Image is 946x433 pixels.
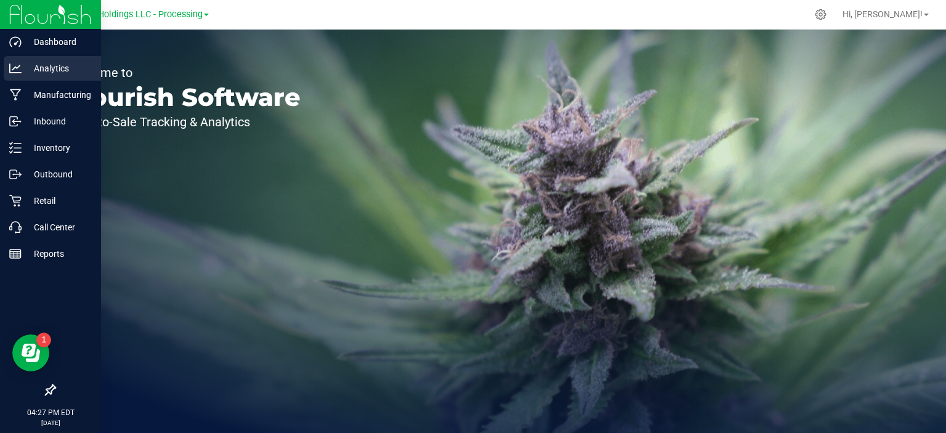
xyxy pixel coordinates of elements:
p: Inbound [22,114,95,129]
div: Manage settings [813,9,828,20]
inline-svg: Reports [9,248,22,260]
p: Manufacturing [22,87,95,102]
inline-svg: Analytics [9,62,22,75]
p: Dashboard [22,34,95,49]
p: Reports [22,246,95,261]
p: Inventory [22,140,95,155]
p: Retail [22,193,95,208]
iframe: Resource center [12,334,49,371]
p: Flourish Software [67,85,301,110]
p: Seed-to-Sale Tracking & Analytics [67,116,301,128]
inline-svg: Manufacturing [9,89,22,101]
p: [DATE] [6,418,95,427]
inline-svg: Call Center [9,221,22,233]
inline-svg: Retail [9,195,22,207]
inline-svg: Inventory [9,142,22,154]
span: Hi, [PERSON_NAME]! [843,9,923,19]
p: Outbound [22,167,95,182]
inline-svg: Dashboard [9,36,22,48]
p: Analytics [22,61,95,76]
inline-svg: Outbound [9,168,22,180]
p: 04:27 PM EDT [6,407,95,418]
p: Call Center [22,220,95,235]
p: Welcome to [67,67,301,79]
iframe: Resource center unread badge [36,333,51,347]
span: Riviera Creek Holdings LLC - Processing [42,9,203,20]
inline-svg: Inbound [9,115,22,127]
